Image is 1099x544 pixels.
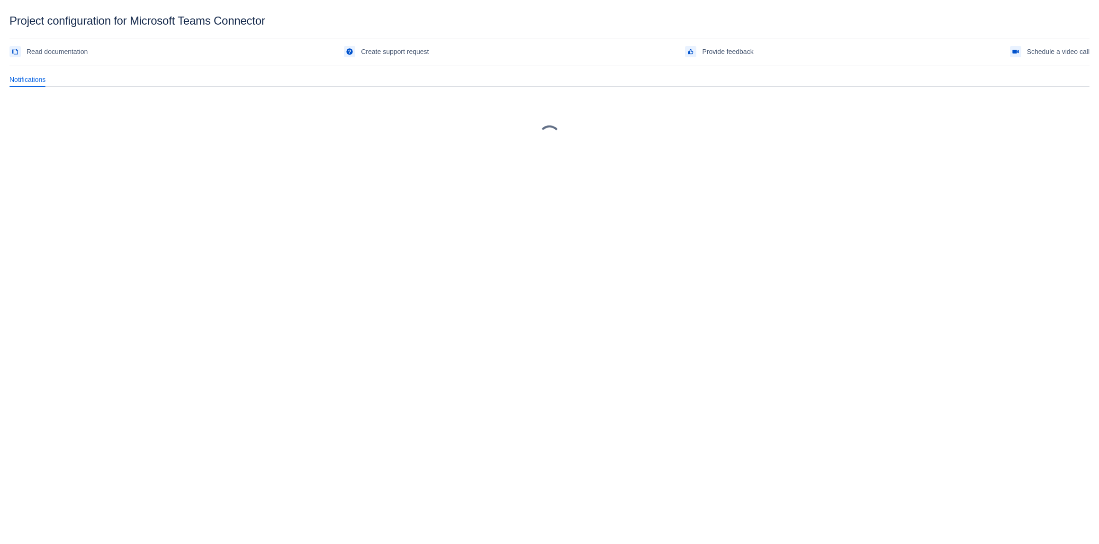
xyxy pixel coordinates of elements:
span: support [346,48,353,55]
span: feedback [687,48,694,55]
a: Schedule a video call [1010,44,1090,59]
span: Notifications [9,75,45,84]
a: Create support request [344,44,429,59]
a: Provide feedback [685,44,753,59]
span: Create support request [361,44,429,59]
span: Read documentation [27,44,88,59]
span: videoCall [1012,48,1019,55]
span: Provide feedback [702,44,753,59]
div: Project configuration for Microsoft Teams Connector [9,14,1090,27]
a: Read documentation [9,44,88,59]
span: documentation [11,48,19,55]
span: Schedule a video call [1027,44,1090,59]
